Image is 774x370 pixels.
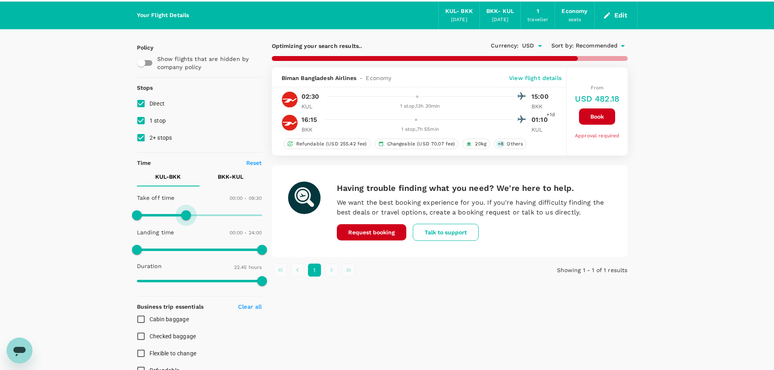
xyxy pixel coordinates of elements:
p: Show flights that are hidden by company policy [157,55,256,71]
p: Duration [137,262,162,270]
span: 00:00 - 24:00 [230,230,262,236]
div: Economy [562,7,588,16]
span: 00:00 - 09:30 [230,195,262,201]
span: Recommended [576,41,618,50]
p: Landing time [137,228,174,236]
p: We want the best booking experience for you. If you're having difficulty finding the best deals o... [337,198,611,217]
div: 1 stop , 13h 30min [327,102,514,110]
p: BKK - KUL [218,173,243,181]
span: Checked baggage [150,333,196,340]
button: Edit [601,9,631,22]
span: Economy [366,74,391,82]
img: BG [282,91,298,108]
div: KUL - BKK [445,7,473,16]
p: KUL [301,102,322,110]
div: traveller [527,16,548,24]
p: Reset [246,159,262,167]
h6: USD 482.18 [575,92,619,105]
span: +1d [546,111,555,119]
strong: Stops [137,84,153,91]
div: 1 [537,7,539,16]
span: Direct [150,100,165,107]
iframe: Button to launch messaging window [7,338,33,364]
p: Take off time [137,194,175,202]
div: Changeable (USD 70.07 fee) [375,138,459,149]
span: Biman Bangladesh Airlines [282,74,357,82]
p: View flight details [509,74,562,82]
span: 2+ stops [150,134,172,141]
p: 15:00 [531,92,552,102]
span: Changeable (USD 70.07 fee) [384,141,458,147]
span: - [356,74,366,82]
span: Cabin baggage [150,316,189,322]
p: Time [137,159,151,167]
span: From [591,85,603,91]
p: Showing 1 - 1 of 1 results [509,266,627,274]
button: page 1 [308,264,321,277]
button: Book [579,108,615,125]
span: Others [503,141,526,147]
span: + 8 [496,141,505,147]
div: +8Others [494,138,527,149]
span: Refundable (USD 255.42 fee) [293,141,370,147]
div: Your Flight Details [137,11,189,20]
span: 20kg [472,141,490,147]
img: BG [282,115,298,131]
div: seats [568,16,581,24]
p: 02:30 [301,92,319,102]
p: BKK [301,125,322,134]
p: KUL - BKK [155,173,181,181]
span: Approval required [575,133,620,138]
nav: pagination navigation [272,264,509,277]
div: BKK - KUL [486,7,514,16]
button: Request booking [337,224,406,240]
strong: Business trip essentials [137,303,204,310]
span: Flexible to change [150,350,197,357]
p: Clear all [238,303,262,311]
button: Talk to support [413,224,479,241]
p: BKK [531,102,552,110]
button: Open [534,40,546,52]
h6: Having trouble finding what you need? We're here to help. [337,182,611,195]
p: 16:15 [301,115,317,125]
div: Refundable (USD 255.42 fee) [284,138,371,149]
div: 20kg [462,138,490,149]
p: 01:10 [531,115,552,125]
span: Sort by : [551,41,574,50]
p: Optimizing your search results.. [272,42,450,50]
span: 22.45 hours [234,264,262,270]
div: [DATE] [451,16,467,24]
div: [DATE] [492,16,508,24]
p: Policy [137,43,144,52]
span: Currency : [491,41,518,50]
p: KUL [531,125,552,134]
div: 1 stop , 7h 55min [327,125,514,134]
span: 1 stop [150,117,166,124]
